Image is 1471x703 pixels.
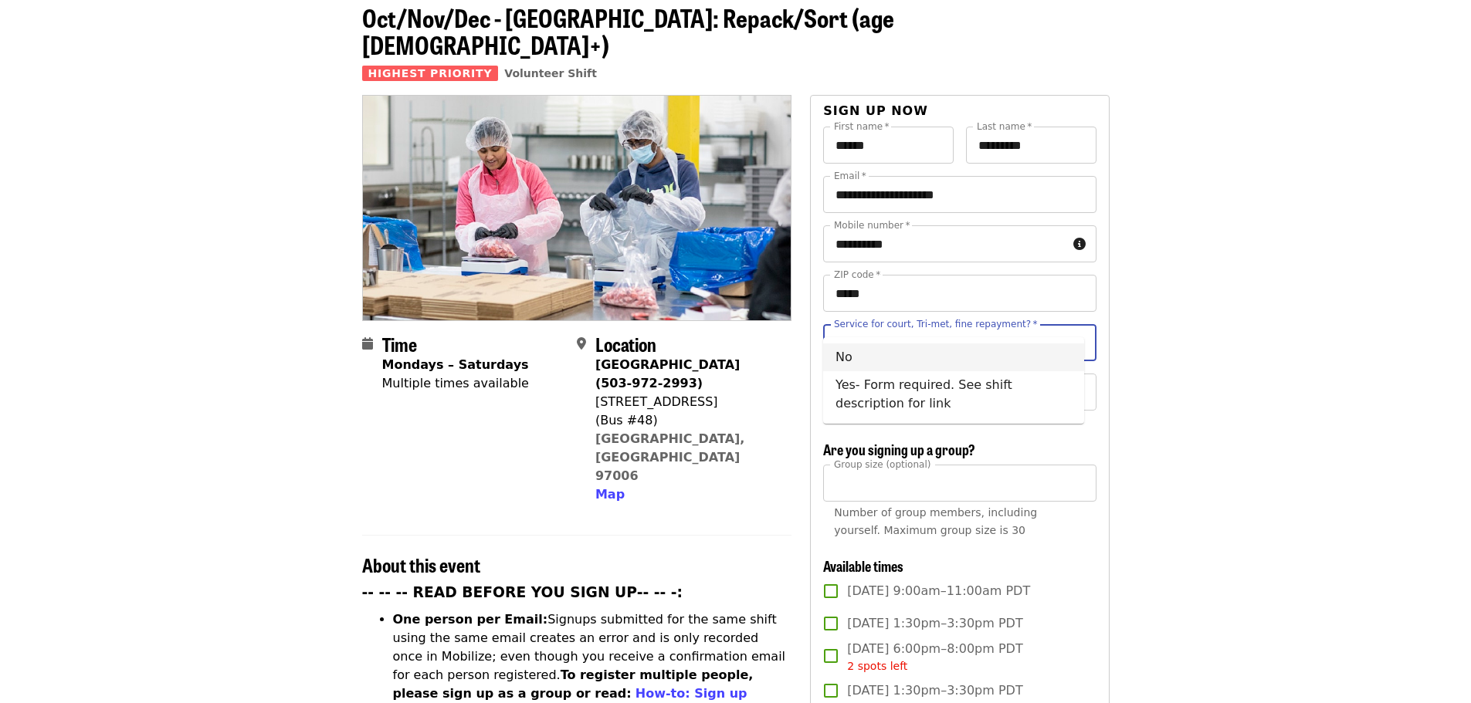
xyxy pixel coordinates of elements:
label: Email [834,171,866,181]
label: Mobile number [834,221,910,230]
input: Email [823,176,1096,213]
button: Map [595,485,625,504]
input: Last name [966,127,1096,164]
span: [DATE] 6:00pm–8:00pm PDT [847,640,1022,674]
span: [DATE] 1:30pm–3:30pm PDT [847,614,1022,633]
a: Volunteer Shift [504,67,597,79]
strong: One person per Email: [393,612,548,627]
span: Are you signing up a group? [823,439,975,459]
button: Close [1069,332,1091,353]
label: ZIP code [834,270,880,279]
span: Location [595,330,656,357]
label: First name [834,122,890,131]
span: Highest Priority [362,66,499,81]
span: 2 spots left [847,660,907,672]
span: [DATE] 1:30pm–3:30pm PDT [847,681,1022,700]
span: Map [595,487,625,502]
div: [STREET_ADDRESS] [595,393,779,411]
span: About this event [362,551,480,578]
img: Oct/Nov/Dec - Beaverton: Repack/Sort (age 10+) organized by Oregon Food Bank [363,96,791,319]
input: Mobile number [823,225,1066,262]
span: Sign up now [823,103,928,118]
i: map-marker-alt icon [577,336,586,351]
strong: [GEOGRAPHIC_DATA] (503-972-2993) [595,357,740,390]
span: Group size (optional) [834,458,930,469]
input: [object Object] [823,465,1096,502]
input: ZIP code [823,275,1096,312]
div: (Bus #48) [595,411,779,430]
strong: To register multiple people, please sign up as a group or read: [393,668,754,701]
button: Clear [1049,332,1071,353]
i: circle-info icon [1073,237,1086,252]
label: Last name [977,122,1032,131]
input: First name [823,127,954,164]
li: Yes- Form required. See shift description for link [823,371,1084,417]
div: Multiple times available [382,374,529,393]
span: [DATE] 9:00am–11:00am PDT [847,582,1030,600]
i: calendar icon [362,336,373,351]
span: Time [382,330,417,357]
a: [GEOGRAPHIC_DATA], [GEOGRAPHIC_DATA] 97006 [595,431,745,483]
span: Number of group members, including yourself. Maximum group size is 30 [834,506,1037,536]
strong: -- -- -- READ BEFORE YOU SIGN UP-- -- -: [362,584,683,600]
li: No [823,343,1084,371]
span: Available times [823,556,903,576]
label: Service for court, Tri-met, fine repayment? [834,319,1038,329]
strong: Mondays – Saturdays [382,357,529,372]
